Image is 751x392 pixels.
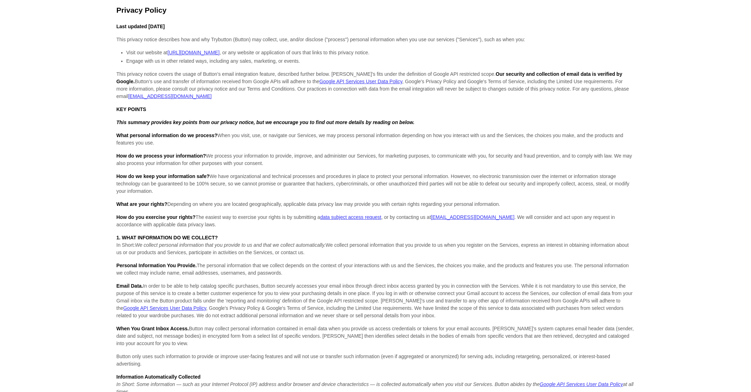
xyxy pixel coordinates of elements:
[117,71,635,100] p: This privacy notice covers the usage of Button’s email integration feature, described further bel...
[117,120,415,125] em: This summary provides key points from our privacy notice, but we encourage you to find out more d...
[117,325,635,347] p: Button may collect personal information contained in email data when you provide us access creden...
[135,242,325,248] em: We collect personal information that you provide to us and that we collect automatically.
[117,173,209,179] strong: How do we keep your information safe?
[117,263,197,268] strong: Personal Information You Provide.
[117,6,167,14] strong: Privacy Policy
[117,374,201,380] strong: Information Automatically Collected
[117,282,635,319] p: In order to be able to help catalog specific purchases, Button securely accesses your email inbox...
[117,201,168,207] strong: What are your rights?
[126,57,635,65] li: Engage with us in other related ways, including any sales, marketing, or events.
[117,24,165,29] strong: Last updated [DATE]
[117,153,206,159] strong: How do we process your information?
[117,132,635,147] p: When you visit, use, or navigate our Services, we may process personal information depending on h...
[126,49,635,56] li: Visit our website at , or any website or application of ours that links to this privacy notice.
[168,50,220,55] a: [URL][DOMAIN_NAME]
[117,234,635,256] p: In Short: We collect personal information that you provide to us when you register on the Service...
[117,283,143,289] strong: Email Data.
[117,106,146,112] strong: KEY POINTS
[117,173,635,195] p: We have organizational and technical processes and procedures in place to protect your personal i...
[117,353,635,368] p: Button only uses such information to provide or improve user-facing features and will not use or ...
[117,262,635,277] p: The personal information that we collect depends on the context of your interactions with us and ...
[117,133,218,138] strong: What personal information do we process?
[320,214,381,220] a: data subject access request
[123,305,206,311] a: Google API Services User Data Policy
[540,381,623,387] a: Google API Services User Data Policy
[117,152,635,167] p: We process your information to provide, improve, and administer our Services, for marketing purpo...
[117,326,189,331] strong: When You Grant Inbox Access.
[117,214,196,220] strong: How do you exercise your rights?
[319,79,402,84] a: Google API Services User Data Policy
[117,36,635,43] p: This privacy notice describes how and why Trybutton (Button) may collect, use, and/or disclose ("...
[117,235,218,240] strong: 1. WHAT INFORMATION DO WE COLLECT?
[117,201,635,208] p: Depending on where you are located geographically, applicable data privacy law may provide you wi...
[128,93,212,99] a: [EMAIL_ADDRESS][DOMAIN_NAME]
[431,214,514,220] a: [EMAIL_ADDRESS][DOMAIN_NAME]
[117,381,135,387] em: In Short:
[117,214,635,228] p: The easiest way to exercise your rights is by submitting a , or by contacting us at . We will con...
